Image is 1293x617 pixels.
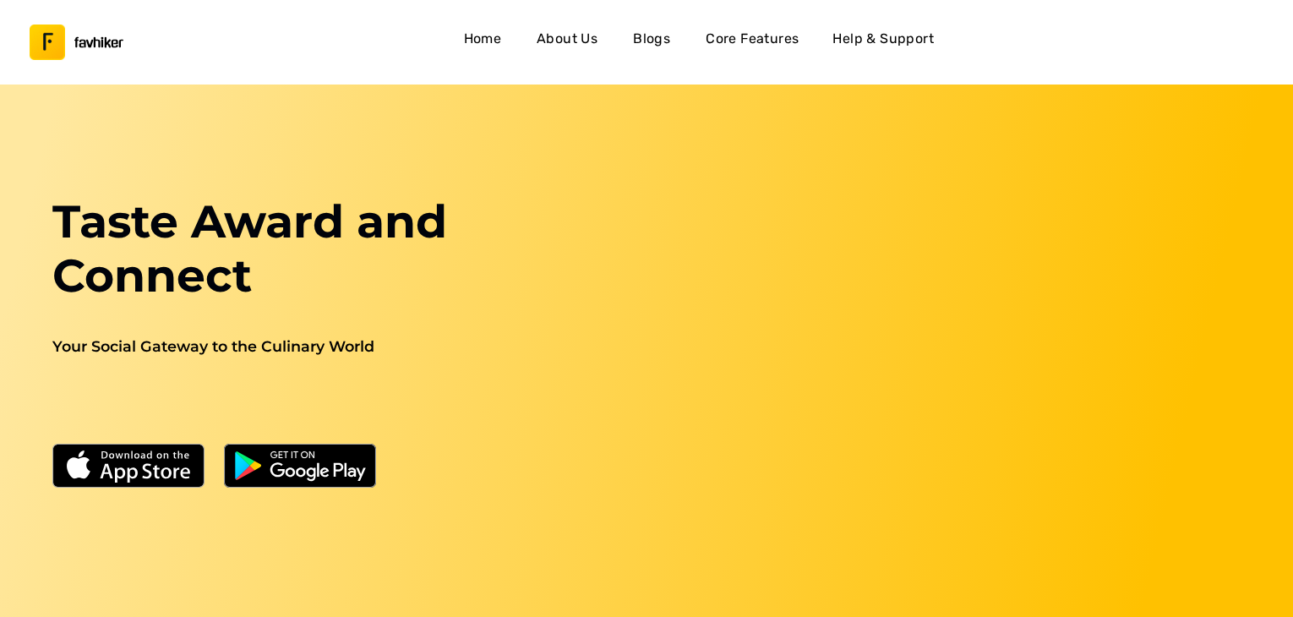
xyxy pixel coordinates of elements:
h4: Blogs [633,28,670,50]
h4: About Us [537,28,597,50]
iframe: Embedded youtube [668,194,1249,521]
a: About Us [530,23,604,62]
h4: Home [464,28,502,50]
img: App Store [52,444,205,488]
img: Google Play [224,444,376,488]
a: Blogs [625,23,679,62]
h3: favhiker [74,36,123,49]
a: Core Features [699,23,805,62]
a: Home [456,23,510,62]
h4: Help & Support [832,28,934,50]
button: Help & Support [826,23,941,62]
h4: Core Features [706,28,799,50]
